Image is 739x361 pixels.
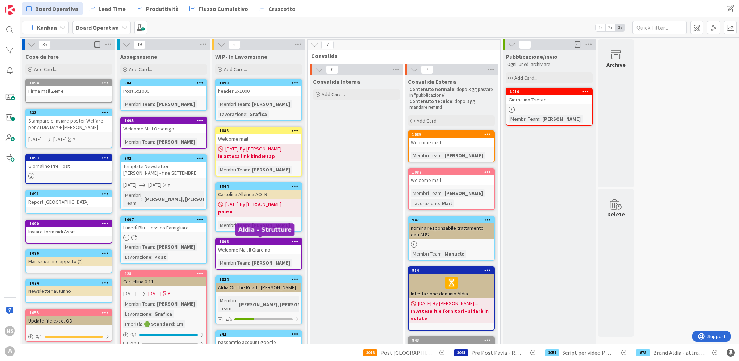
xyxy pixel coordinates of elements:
div: Lavorazione [218,110,246,118]
div: Cartellina 0-11 [121,277,206,286]
div: Post [153,253,168,261]
span: Add Card... [224,66,247,72]
div: Grafica [247,110,269,118]
div: Giornalino Pre Post [26,161,112,171]
div: Welcome Mail Orsenigo [121,124,206,133]
a: Produttività [132,2,183,15]
a: 992Template Newsletter [PERSON_NAME] - fine SETTEMBRE[DATE][DATE]YMembri Team:[PERSON_NAME], [PER... [120,154,207,210]
span: : [442,152,443,159]
span: [DATE] By [PERSON_NAME] ... [418,300,479,307]
span: Add Card... [417,117,440,124]
div: Grafica [153,310,174,318]
div: 1010 [506,88,592,95]
span: : [249,166,250,174]
div: 1091 [26,191,112,197]
div: 1074 [26,280,112,286]
div: 1034 [219,277,301,282]
span: : [249,100,250,108]
div: Lavorazione [123,253,151,261]
div: 1074Newsletter autunno [26,280,112,296]
span: 0 / 1 [130,331,137,339]
div: 842 [219,332,301,337]
span: : [141,320,142,328]
div: 833 [26,109,112,116]
span: : [151,253,153,261]
div: 984Post 5x1000 [121,80,206,96]
div: Aldia On The Road - [PERSON_NAME] [216,283,301,292]
div: Cartolina Albinea AOTR [216,190,301,199]
span: Script per video PROMO CE [562,348,614,357]
a: 1088Welcome mail[DATE] By [PERSON_NAME] ...in attesa link kindertapMembri Team:[PERSON_NAME] [215,127,302,177]
div: Membri Team [411,250,442,258]
span: : [151,310,153,318]
a: 1094Firma mail Zeme [25,79,112,103]
span: Post [GEOGRAPHIC_DATA] - [DATE] [380,348,432,357]
span: Produttività [146,4,179,13]
span: Assegnazione [120,53,157,60]
div: [PERSON_NAME] [250,259,292,267]
div: 1087Welcome mail [409,169,494,185]
div: Membri Team [123,300,154,308]
div: 1096Welcome Mail Il Giardino [216,238,301,254]
b: In Attesa it e fornitori - si farà in estate [411,307,492,322]
span: 1 [519,40,531,49]
div: 1087 [409,169,494,175]
div: 1093Giornalino Pre Post [26,155,112,171]
div: 992Template Newsletter [PERSON_NAME] - fine SETTEMBRE [121,155,206,178]
div: 1076 [29,251,112,256]
span: 0 / 1 [36,333,42,340]
div: 1055Update file excel OD [26,310,112,325]
div: Membri Team [218,166,249,174]
div: MS [5,326,15,336]
a: Lead Time [85,2,130,15]
span: [DATE] [53,136,67,143]
span: : [154,100,155,108]
span: [DATE] [148,290,162,298]
div: 1097 [124,217,206,222]
div: 1095 [124,118,206,123]
div: [PERSON_NAME] [443,189,485,197]
span: 6 [228,40,241,49]
div: Y [168,290,170,298]
p: : dopo 3 gg passare in "pubblicazione" [409,87,493,99]
div: 1097 [121,216,206,223]
div: 1061 [454,349,468,356]
div: 1055 [26,310,112,316]
div: Intestazione dominio Aldia [409,274,494,298]
span: Cruscotto [268,4,296,13]
div: Inviare form nidi Assisi [26,227,112,236]
div: 1094 [26,80,112,86]
span: Brand Aldia - attrattività [653,348,705,357]
div: [PERSON_NAME] [155,100,197,108]
div: 0/1 [26,332,112,341]
span: : [246,110,247,118]
span: Convalida [311,52,491,59]
span: 0 [326,65,338,74]
div: Membri Team [411,152,442,159]
div: [PERSON_NAME] [155,138,197,146]
span: [DATE] [123,290,137,298]
a: 1089Welcome mailMembri Team:[PERSON_NAME] [408,130,495,162]
div: [PERSON_NAME] [250,100,292,108]
img: Visit kanbanzone.com [5,5,15,15]
div: 1034 [216,276,301,283]
span: 7 [421,65,433,74]
div: Mail saluti fine appalto (?) [26,257,112,266]
div: [PERSON_NAME], [PERSON_NAME] [142,195,225,203]
div: 1074 [29,281,112,286]
a: 1055Update file excel OD0/1 [25,309,112,342]
div: Report [GEOGRAPHIC_DATA] [26,197,112,207]
a: 1034Aldia On The Road - [PERSON_NAME]Membri Team:[PERSON_NAME], [PERSON_NAME]2/6 [215,275,302,324]
span: [DATE] By [PERSON_NAME] ... [225,200,286,208]
a: 1074Newsletter autunno [25,279,112,303]
a: 984Post 5x1000Membri Team:[PERSON_NAME] [120,79,207,111]
div: Post 5x1000 [121,86,206,96]
strong: Contenuto normale [409,86,454,92]
span: Cose da fare [25,53,59,60]
div: A [5,346,15,356]
a: 1093Giornalino Pre Post [25,154,112,184]
div: 1096 [216,238,301,245]
span: Convalida Esterna [408,78,456,85]
div: Membri Team [218,100,249,108]
div: 428 [124,271,206,276]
